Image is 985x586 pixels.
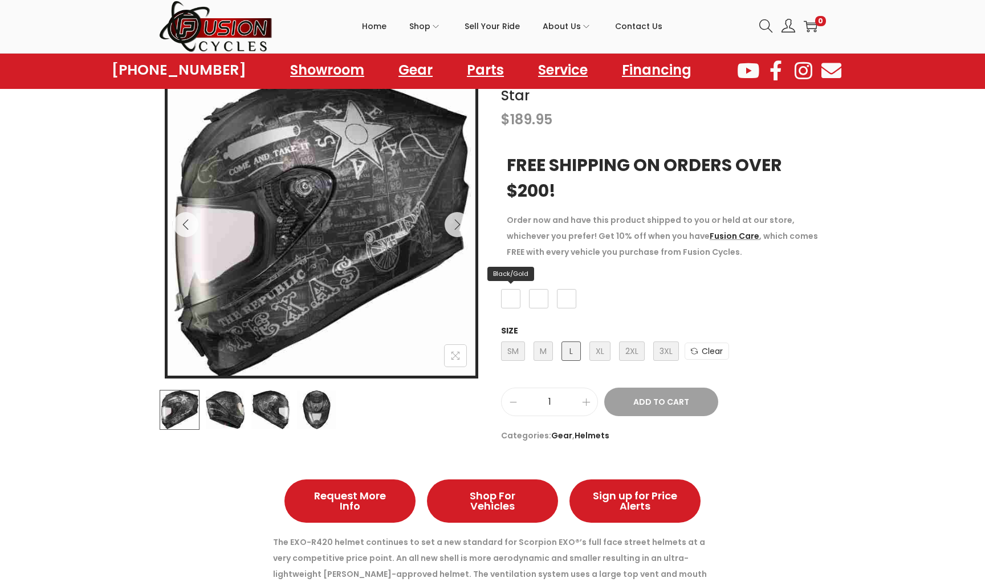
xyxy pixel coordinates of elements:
[527,57,599,83] a: Service
[592,491,678,511] span: Sign up for Price Alerts
[501,428,826,443] span: Categories: ,
[487,267,534,281] span: Black/Gold
[273,1,751,52] nav: Primary navigation
[543,1,592,52] a: About Us
[168,74,475,381] img: SCORPION EXO-R420 Full-Face Helmet Lone Star
[465,12,520,40] span: Sell Your Ride
[615,12,662,40] span: Contact Us
[279,57,703,83] nav: Menu
[501,325,518,336] label: Size
[284,479,416,523] a: Request More Info
[507,212,820,260] p: Order now and have this product shipped to you or held at our store, whichever you prefer! Get 10...
[507,152,820,204] h3: FREE SHIPPING ON ORDERS OVER $200!
[604,388,718,416] button: Add to Cart
[501,110,510,129] span: $
[589,341,610,361] span: XL
[455,57,515,83] a: Parts
[251,390,291,430] img: Product image
[173,212,198,237] button: Previous
[502,394,597,410] input: Product quantity
[362,1,386,52] a: Home
[427,479,558,523] a: Shop For Vehicles
[362,12,386,40] span: Home
[619,341,645,361] span: 2XL
[205,390,245,430] img: Product image
[465,1,520,52] a: Sell Your Ride
[445,212,470,237] button: Next
[160,390,200,430] img: Product image
[296,390,336,430] img: Product image
[615,1,662,52] a: Contact Us
[501,110,552,129] bdi: 189.95
[307,491,393,511] span: Request More Info
[543,12,581,40] span: About Us
[409,12,430,40] span: Shop
[575,430,609,441] a: Helmets
[409,1,442,52] a: Shop
[387,57,444,83] a: Gear
[534,341,553,361] span: M
[112,62,246,78] a: [PHONE_NUMBER]
[685,343,729,360] a: Clear
[501,341,525,361] span: SM
[653,341,679,361] span: 3XL
[561,341,581,361] span: L
[710,230,759,242] a: Fusion Care
[610,57,703,83] a: Financing
[450,491,535,511] span: Shop For Vehicles
[569,479,701,523] a: Sign up for Price Alerts
[804,19,817,33] a: 0
[279,57,376,83] a: Showroom
[551,430,572,441] a: Gear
